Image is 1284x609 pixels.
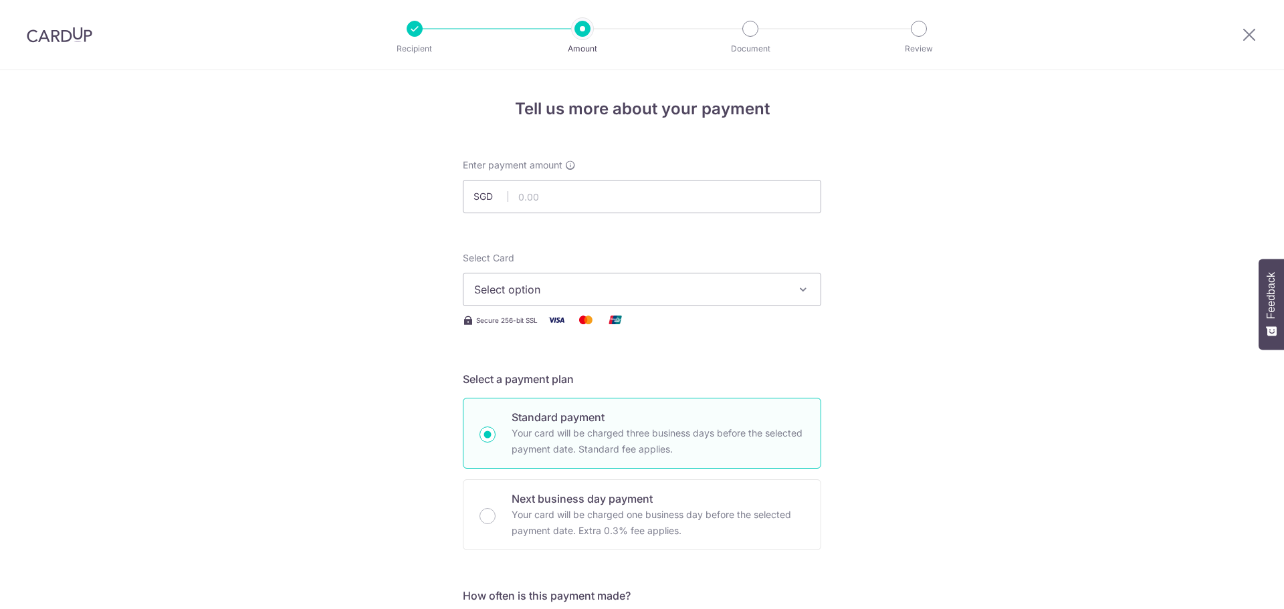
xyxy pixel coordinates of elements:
input: 0.00 [463,180,821,213]
p: Your card will be charged three business days before the selected payment date. Standard fee appl... [512,425,805,457]
p: Your card will be charged one business day before the selected payment date. Extra 0.3% fee applies. [512,507,805,539]
p: Standard payment [512,409,805,425]
span: Feedback [1265,272,1277,319]
p: Amount [533,42,632,55]
p: Recipient [365,42,464,55]
h4: Tell us more about your payment [463,97,821,121]
span: translation missing: en.payables.payment_networks.credit_card.summary.labels.select_card [463,252,514,263]
p: Document [701,42,800,55]
p: Next business day payment [512,491,805,507]
span: Secure 256-bit SSL [476,315,538,326]
button: Feedback - Show survey [1259,259,1284,350]
img: CardUp [27,27,92,43]
h5: How often is this payment made? [463,588,821,604]
iframe: Opens a widget where you can find more information [1198,569,1271,602]
h5: Select a payment plan [463,371,821,387]
button: Select option [463,273,821,306]
span: Select option [474,281,786,297]
span: SGD [473,190,508,203]
img: Union Pay [602,312,629,328]
p: Review [869,42,968,55]
img: Mastercard [572,312,599,328]
span: Enter payment amount [463,158,562,172]
img: Visa [543,312,570,328]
